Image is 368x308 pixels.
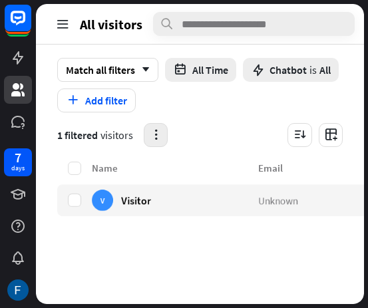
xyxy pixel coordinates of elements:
button: All Time [165,58,236,82]
button: Add filter [57,88,136,112]
span: Visitor [121,194,151,206]
div: Name [92,162,258,174]
div: V [92,190,113,211]
span: 1 filtered [57,128,98,142]
div: days [11,164,25,173]
a: 7 days [4,148,32,176]
span: All [319,63,331,77]
button: Open LiveChat chat widget [11,5,51,45]
div: Match all filters [57,58,158,82]
span: All visitors [80,17,142,32]
span: Unknown [258,194,298,206]
span: Chatbot [270,63,307,77]
span: visitors [100,128,133,142]
div: 7 [15,152,21,164]
i: arrow_down [135,66,150,74]
span: is [309,63,317,77]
